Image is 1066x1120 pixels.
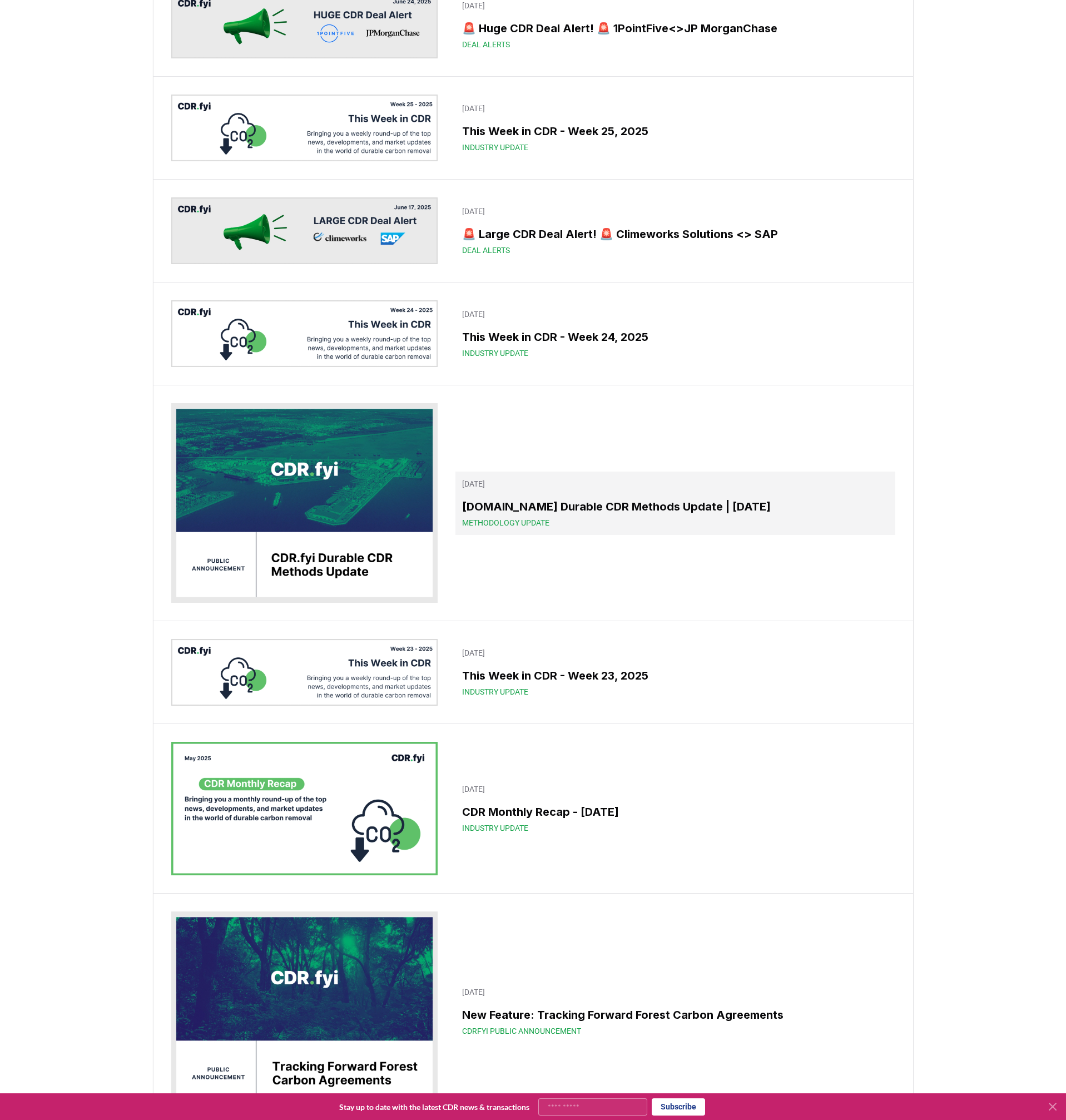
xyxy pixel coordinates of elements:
[462,329,888,345] h3: This Week in CDR - Week 24, 2025
[462,822,528,834] span: Industry Update
[455,641,895,704] a: [DATE]This Week in CDR - Week 23, 2025Industry Update
[171,197,438,264] img: 🚨 Large CDR Deal Alert! 🚨 Climeworks Solutions <> SAP blog post image
[462,142,528,153] span: Industry Update
[171,742,438,875] img: CDR Monthly Recap - May 2025 blog post image
[462,309,888,320] p: [DATE]
[462,226,888,242] h3: 🚨 Large CDR Deal Alert! 🚨 Climeworks Solutions <> SAP
[462,667,888,684] h3: This Week in CDR - Week 23, 2025
[455,302,895,365] a: [DATE]This Week in CDR - Week 24, 2025Industry Update
[171,403,438,603] img: CDR.fyi Durable CDR Methods Update | June 2025 blog post image
[171,911,438,1112] img: New Feature: Tracking Forward Forest Carbon Agreements blog post image
[462,784,888,795] p: [DATE]
[462,647,888,658] p: [DATE]
[462,245,510,256] span: Deal Alerts
[462,1025,581,1037] span: CDRfyi Public Announcement
[462,206,888,217] p: [DATE]
[462,517,549,528] span: Methodology Update
[462,39,510,50] span: Deal Alerts
[455,472,895,535] a: [DATE][DOMAIN_NAME] Durable CDR Methods Update | [DATE]Methodology Update
[462,478,888,489] p: [DATE]
[455,199,895,262] a: [DATE]🚨 Large CDR Deal Alert! 🚨 Climeworks Solutions <> SAPDeal Alerts
[171,95,438,161] img: This Week in CDR - Week 25, 2025 blog post image
[462,123,888,140] h3: This Week in CDR - Week 25, 2025
[462,348,528,359] span: Industry Update
[462,498,888,515] h3: [DOMAIN_NAME] Durable CDR Methods Update | [DATE]
[462,103,888,114] p: [DATE]
[462,20,888,37] h3: 🚨 Huge CDR Deal Alert! 🚨 1PointFive<>JP MorganChase
[462,686,528,697] span: Industry Update
[171,639,438,706] img: This Week in CDR - Week 23, 2025 blog post image
[455,96,895,160] a: [DATE]This Week in CDR - Week 25, 2025Industry Update
[455,980,895,1043] a: [DATE]New Feature: Tracking Forward Forest Carbon AgreementsCDRfyi Public Announcement
[455,777,895,840] a: [DATE]CDR Monthly Recap - [DATE]Industry Update
[171,300,438,367] img: This Week in CDR - Week 24, 2025 blog post image
[462,987,888,998] p: [DATE]
[462,1007,888,1023] h3: New Feature: Tracking Forward Forest Carbon Agreements
[462,804,888,820] h3: CDR Monthly Recap - [DATE]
